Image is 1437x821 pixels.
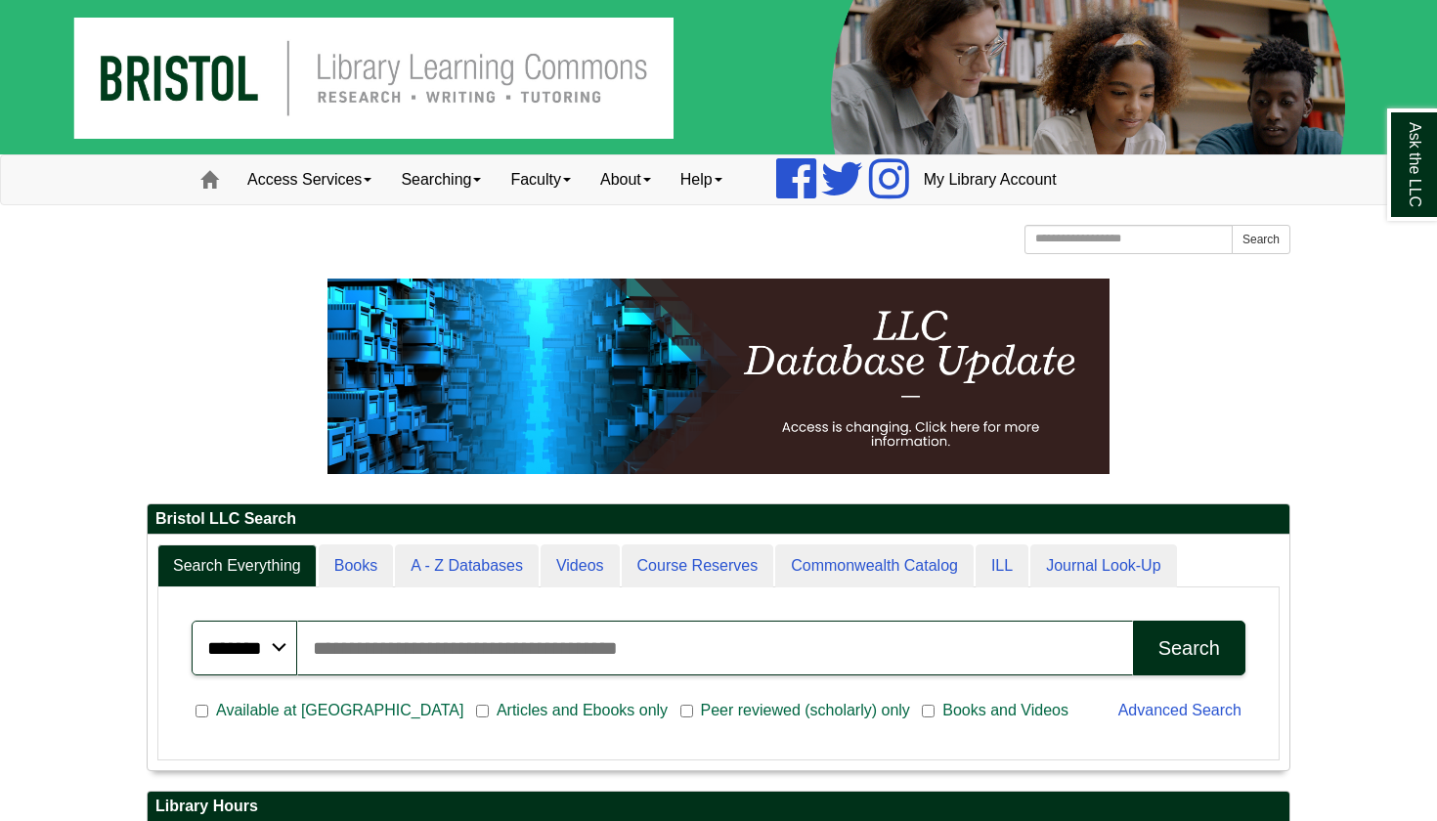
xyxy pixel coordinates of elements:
[775,544,974,588] a: Commonwealth Catalog
[1158,637,1220,660] div: Search
[496,155,586,204] a: Faculty
[148,504,1289,535] h2: Bristol LLC Search
[386,155,496,204] a: Searching
[976,544,1028,588] a: ILL
[680,703,693,720] input: Peer reviewed (scholarly) only
[922,703,935,720] input: Books and Videos
[622,544,774,588] a: Course Reserves
[1232,225,1290,254] button: Search
[909,155,1071,204] a: My Library Account
[489,699,675,722] span: Articles and Ebooks only
[935,699,1076,722] span: Books and Videos
[157,544,317,588] a: Search Everything
[395,544,539,588] a: A - Z Databases
[233,155,386,204] a: Access Services
[196,703,208,720] input: Available at [GEOGRAPHIC_DATA]
[327,279,1110,474] img: HTML tutorial
[208,699,471,722] span: Available at [GEOGRAPHIC_DATA]
[476,703,489,720] input: Articles and Ebooks only
[1030,544,1176,588] a: Journal Look-Up
[586,155,666,204] a: About
[319,544,393,588] a: Books
[666,155,737,204] a: Help
[1118,702,1241,718] a: Advanced Search
[693,699,918,722] span: Peer reviewed (scholarly) only
[1133,621,1245,675] button: Search
[541,544,620,588] a: Videos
